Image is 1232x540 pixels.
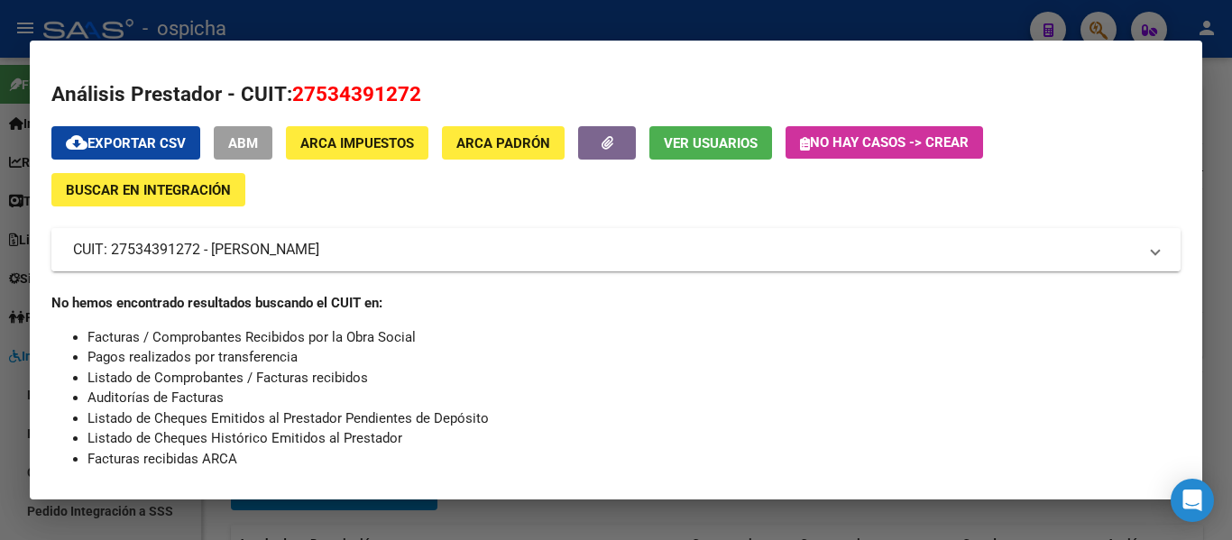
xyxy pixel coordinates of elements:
mat-icon: cloud_download [66,132,87,153]
span: Exportar CSV [66,135,186,151]
li: Pagos realizados por transferencia [87,347,1181,368]
li: Listado de Cheques Histórico Emitidos al Prestador [87,428,1181,449]
button: Exportar CSV [51,126,200,160]
button: Buscar en Integración [51,173,245,206]
span: No hay casos -> Crear [800,134,969,151]
li: Facturas / Comprobantes Recibidos por la Obra Social [87,327,1181,348]
li: Auditorías de Facturas [87,388,1181,408]
span: ARCA Impuestos [300,135,414,151]
div: Open Intercom Messenger [1171,479,1214,522]
button: Ver Usuarios [649,126,772,160]
span: Buscar en Integración [66,182,231,198]
span: ARCA Padrón [456,135,550,151]
li: Listado de Comprobantes / Facturas recibidos [87,368,1181,389]
li: Facturas recibidas ARCA [87,449,1181,470]
mat-panel-title: CUIT: 27534391272 - [PERSON_NAME] [73,239,1137,261]
button: No hay casos -> Crear [786,126,983,159]
h2: Análisis Prestador - CUIT: [51,79,1181,110]
span: ABM [228,135,258,151]
li: Listado de Cheques Emitidos al Prestador Pendientes de Depósito [87,408,1181,429]
span: 27534391272 [292,82,421,105]
button: ARCA Padrón [442,126,565,160]
button: ABM [214,126,272,160]
mat-expansion-panel-header: CUIT: 27534391272 - [PERSON_NAME] [51,228,1181,271]
strong: No hemos encontrado resultados buscando el CUIT en: [51,295,382,311]
button: ARCA Impuestos [286,126,428,160]
span: Ver Usuarios [664,135,758,151]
